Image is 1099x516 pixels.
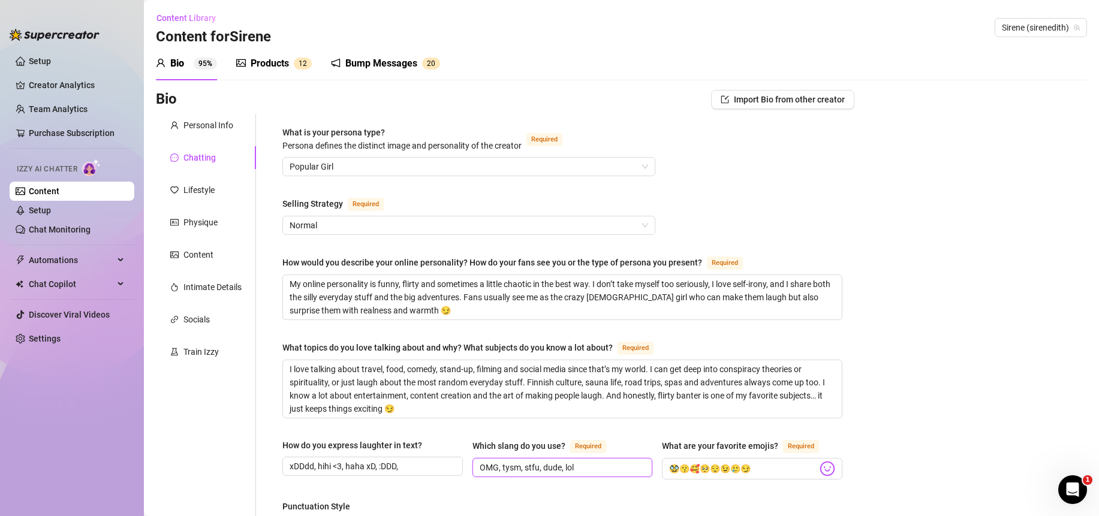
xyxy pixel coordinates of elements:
div: How would you describe your online personality? How do your fans see you or the type of persona y... [282,256,702,269]
span: 0 [431,59,435,68]
label: What topics do you love talking about and why? What subjects do you know a lot about? [282,340,667,355]
sup: 20 [422,58,440,70]
span: 2 [303,59,307,68]
img: Chat Copilot [16,280,23,288]
label: How do you express laughter in text? [282,439,430,452]
a: Creator Analytics [29,76,125,95]
label: What are your favorite emojis? [662,439,832,453]
input: How do you express laughter in text? [290,460,453,473]
span: Content Library [156,13,216,23]
span: fire [170,283,179,291]
a: Settings [29,334,61,343]
span: user [170,121,179,129]
input: What are your favorite emojis? [669,461,817,476]
div: Which slang do you use? [472,439,565,452]
span: Persona defines the distinct image and personality of the creator [282,141,522,150]
div: Lifestyle [183,183,215,197]
div: Punctuation Style [282,500,350,513]
span: team [1073,24,1080,31]
span: Automations [29,251,114,270]
span: thunderbolt [16,255,25,265]
span: Required [707,257,743,270]
span: experiment [170,348,179,356]
span: 1 [1083,475,1092,485]
span: Import Bio from other creator [734,95,845,104]
div: Products [251,56,289,71]
label: How would you describe your online personality? How do your fans see you or the type of persona y... [282,255,756,270]
div: Bio [170,56,184,71]
span: picture [170,251,179,259]
span: link [170,315,179,324]
h3: Bio [156,90,177,109]
div: Bump Messages [345,56,417,71]
div: Physique [183,216,218,229]
label: Selling Strategy [282,197,397,211]
span: message [170,153,179,162]
img: svg%3e [820,461,835,476]
sup: 12 [294,58,312,70]
span: Popular Girl [290,158,648,176]
span: Normal [290,216,648,234]
a: Discover Viral Videos [29,310,110,319]
a: Chat Monitoring [29,225,91,234]
div: Personal Info [183,119,233,132]
div: Selling Strategy [282,197,343,210]
iframe: Intercom live chat [1058,475,1087,504]
span: Required [348,198,384,211]
span: Izzy AI Chatter [17,164,77,175]
h3: Content for Sirene [156,28,271,47]
span: What is your persona type? [282,128,522,150]
div: Chatting [183,151,216,164]
span: picture [236,58,246,68]
textarea: What topics do you love talking about and why? What subjects do you know a lot about? [283,360,842,418]
input: Which slang do you use? [480,461,643,474]
div: How do you express laughter in text? [282,439,422,452]
div: What topics do you love talking about and why? What subjects do you know a lot about? [282,341,613,354]
img: AI Chatter [82,159,101,176]
span: 1 [299,59,303,68]
span: user [156,58,165,68]
sup: 95% [194,58,217,70]
span: notification [331,58,341,68]
div: Intimate Details [183,280,242,294]
span: 2 [427,59,431,68]
span: Sirene (sirenedith) [1002,19,1080,37]
a: Setup [29,206,51,215]
div: Train Izzy [183,345,219,358]
span: import [721,95,729,104]
span: heart [170,186,179,194]
div: Socials [183,313,210,326]
img: logo-BBDzfeDw.svg [10,29,100,41]
span: Chat Copilot [29,274,114,294]
textarea: How would you describe your online personality? How do your fans see you or the type of persona y... [283,275,842,319]
button: Content Library [156,8,225,28]
span: Required [618,342,654,355]
span: idcard [170,218,179,227]
a: Setup [29,56,51,66]
a: Team Analytics [29,104,88,114]
label: Which slang do you use? [472,439,619,453]
div: Content [183,248,213,261]
a: Purchase Subscription [29,123,125,143]
span: Required [526,133,562,146]
label: Punctuation Style [282,500,359,513]
button: Import Bio from other creator [711,90,854,109]
span: Required [570,440,606,453]
div: What are your favorite emojis? [662,439,778,452]
span: Required [783,440,819,453]
a: Content [29,186,59,196]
